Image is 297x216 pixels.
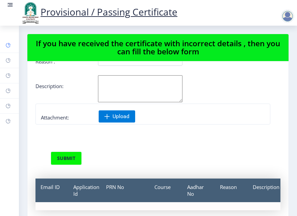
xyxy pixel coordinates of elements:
[101,179,149,202] div: PRN No
[149,179,182,202] div: Course
[51,152,82,165] button: submit
[35,83,64,89] label: Description:
[27,34,289,61] nb-card-header: If you have received the certificate with incorrect details , then you can fill the below form
[215,179,248,202] div: Reason
[35,179,68,202] div: Email ID
[182,179,215,202] div: Aadhar No
[20,5,177,18] a: Provisional / Passing Certificate
[20,1,41,24] img: logo
[68,179,101,202] div: Application Id
[41,114,69,121] label: Attachment:
[113,113,129,120] span: Upload
[248,179,280,202] div: Description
